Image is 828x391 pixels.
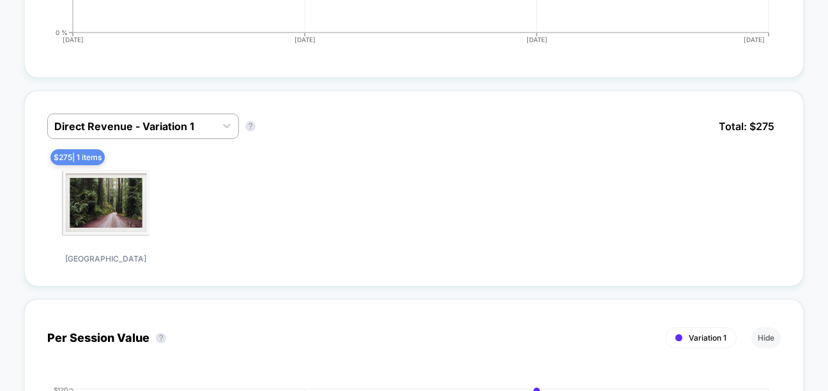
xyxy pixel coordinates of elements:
tspan: [DATE] [294,36,315,43]
tspan: 0 % [56,28,68,36]
span: $ 275 | 1 items [50,149,105,165]
button: ? [156,333,166,343]
button: Hide [751,327,781,348]
span: Variation 1 [689,333,726,343]
tspan: [DATE] [526,36,547,43]
span: Total: $ 275 [712,114,781,139]
span: [GEOGRAPHIC_DATA] [65,254,146,263]
img: Redwood Road [61,158,151,247]
tspan: [DATE] [62,36,83,43]
tspan: [DATE] [744,36,765,43]
button: ? [245,121,256,131]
